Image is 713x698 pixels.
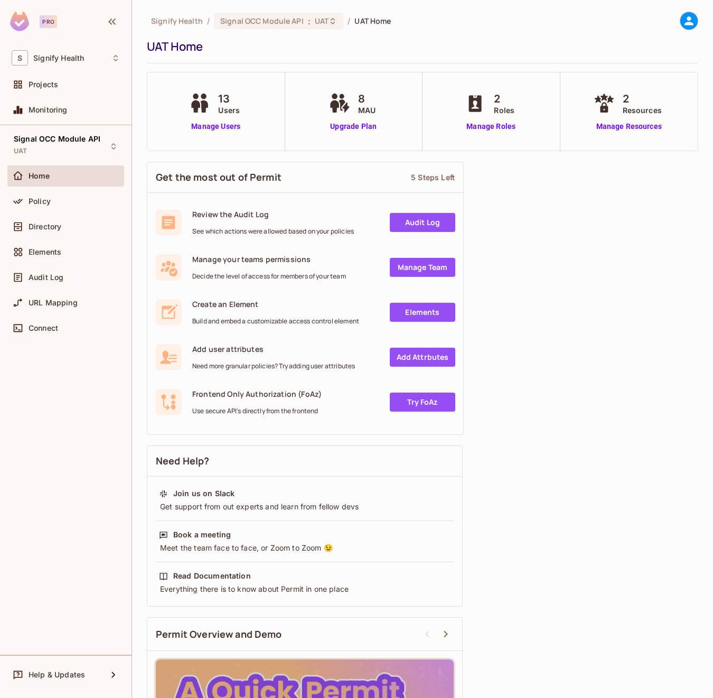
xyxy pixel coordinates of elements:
span: Need Help? [156,454,210,468]
span: 2 [623,91,662,107]
span: Signal OCC Module API [14,135,100,143]
a: Elements [390,303,455,322]
span: Projects [29,80,58,89]
div: Get support from out experts and learn from fellow devs [159,501,451,512]
div: Join us on Slack [173,488,234,499]
span: Frontend Only Authorization (FoAz) [192,389,322,399]
span: Help & Updates [29,671,85,679]
span: Monitoring [29,106,68,114]
span: the active workspace [151,16,203,26]
div: UAT Home [147,39,693,54]
span: Workspace: Signify Health [33,54,84,62]
div: Meet the team face to face, or Zoom to Zoom 😉 [159,543,451,553]
span: Policy [29,197,51,206]
img: SReyMgAAAABJRU5ErkJggg== [10,12,29,31]
span: UAT [14,147,27,155]
span: 2 [494,91,514,107]
a: Manage Resources [591,121,667,132]
span: 13 [218,91,240,107]
a: Try FoAz [390,393,455,412]
span: MAU [358,105,376,116]
div: Everything there is to know about Permit in one place [159,584,451,594]
span: See which actions were allowed based on your policies [192,227,354,236]
div: 5 Steps Left [411,172,455,182]
a: Add Attrbutes [390,348,455,367]
li: / [348,16,350,26]
span: Get the most out of Permit [156,171,282,184]
div: Read Documentation [173,571,251,581]
span: S [12,50,28,66]
a: Upgrade Plan [326,121,381,132]
a: Manage Team [390,258,455,277]
span: 8 [358,91,376,107]
div: Pro [40,15,57,28]
span: Build and embed a customizable access control element [192,317,359,325]
span: Permit Overview and Demo [156,628,282,641]
span: Create an Element [192,299,359,309]
span: Resources [623,105,662,116]
span: : [307,17,311,25]
span: Need more granular policies? Try adding user attributes [192,362,355,370]
li: / [207,16,210,26]
a: Manage Roles [462,121,520,132]
span: Manage your teams permissions [192,254,346,264]
span: UAT [315,16,329,26]
span: Audit Log [29,273,63,282]
a: Audit Log [390,213,455,232]
span: Use secure API's directly from the frontend [192,407,322,415]
span: Roles [494,105,514,116]
span: Connect [29,324,58,332]
span: Signal OCC Module API [220,16,304,26]
a: Manage Users [186,121,245,132]
span: Directory [29,222,61,231]
span: Decide the level of access for members of your team [192,272,346,281]
span: Users [218,105,240,116]
span: Review the Audit Log [192,209,354,219]
span: Add user attributes [192,344,355,354]
div: Book a meeting [173,529,231,540]
span: UAT Home [354,16,391,26]
span: Home [29,172,50,180]
span: Elements [29,248,61,256]
span: URL Mapping [29,299,78,307]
